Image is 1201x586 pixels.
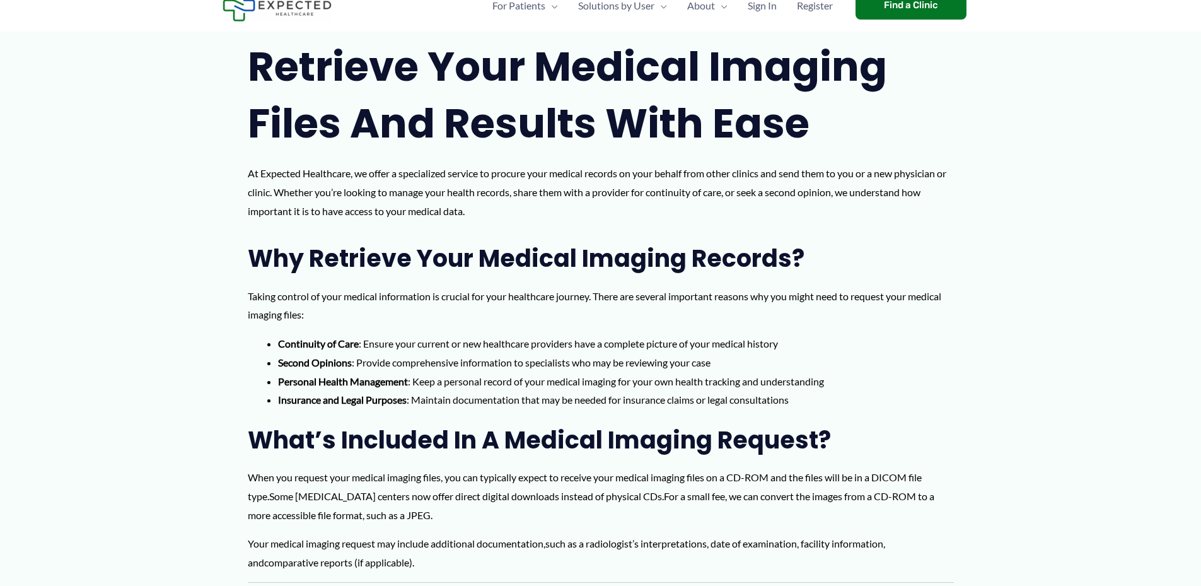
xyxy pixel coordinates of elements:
[278,390,954,409] li: : Maintain documentation that may be needed for insurance claims or legal consultations
[248,537,400,549] span: Your medical imaging request may i
[248,468,954,524] p: When you request your medical imaging files, you can typically expect to receive your medical ima...
[248,243,954,274] h2: Why Retrieve Your Medical Imaging Records?
[278,337,359,349] strong: Continuity of Care
[269,490,664,502] span: Some [MEDICAL_DATA] centers now offer direct digital downloads instead of physical CDs.
[269,556,414,568] span: omparative reports (if applicable).
[248,38,954,151] h1: Retrieve Your Medical Imaging Files and Results with Ease
[264,556,269,568] span: c
[278,372,954,391] li: : Keep a personal record of your medical imaging for your own health tracking and understanding
[278,375,408,387] strong: Personal Health Management
[400,537,545,549] span: nclude additional documentation,
[545,537,589,549] span: such as a r
[278,353,954,372] li: : Provide comprehensive information to specialists who may be reviewing your case
[248,490,934,521] span: For a small fee, we can convert the images from a CD-ROM to a more accessible file format, such a...
[248,164,954,220] p: At Expected Healthcare, we offer a specialized service to procure your medical records on your be...
[278,356,352,368] strong: Second Opinions
[278,334,954,353] li: : Ensure your current or new healthcare providers have a complete picture of your medical history
[248,287,954,324] p: Taking control of your medical information is crucial for your healthcare journey. There are seve...
[278,394,407,406] strong: Insurance and Legal Purposes
[248,425,954,455] h2: What’s Included in a Medical Imaging Request?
